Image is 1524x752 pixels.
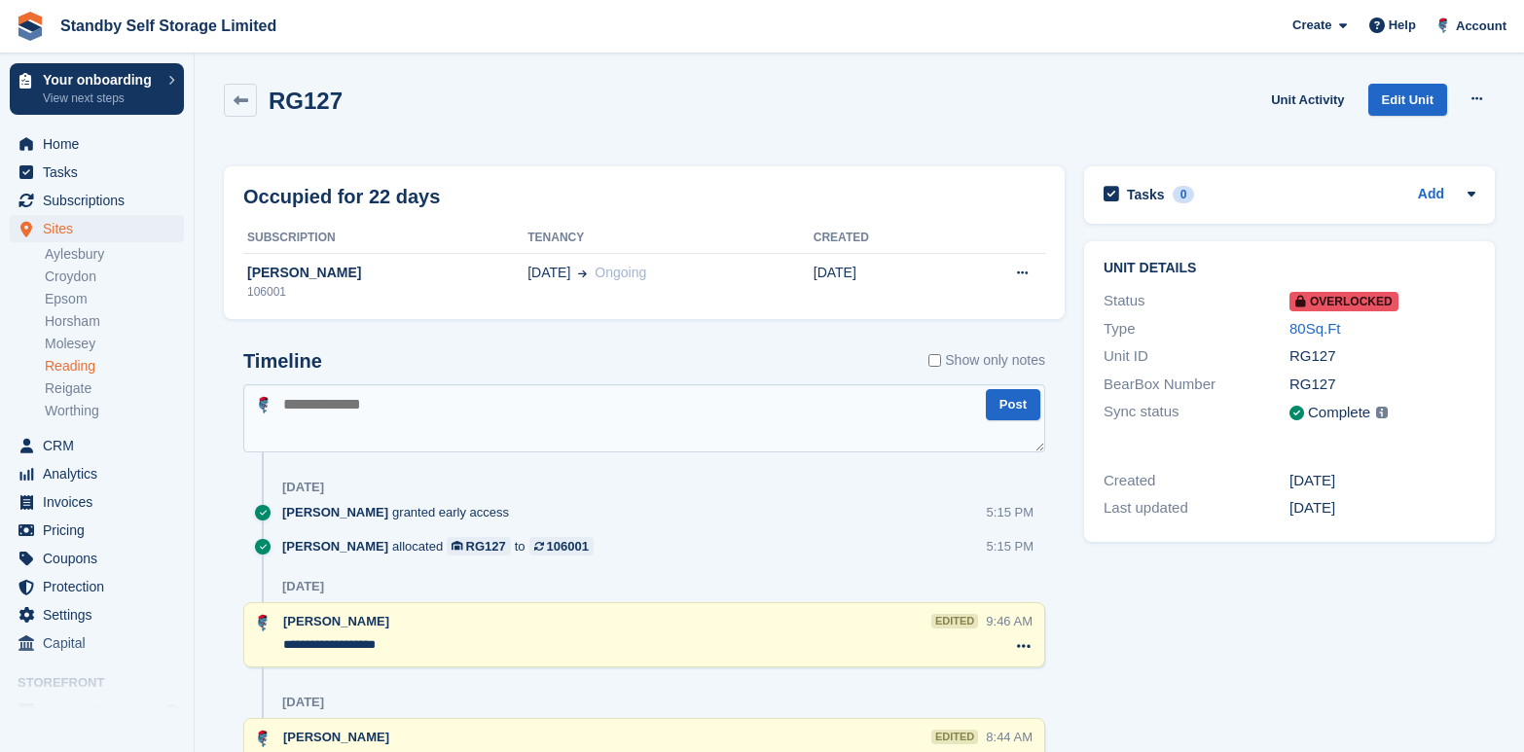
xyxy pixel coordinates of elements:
input: Show only notes [928,350,941,371]
span: Invoices [43,488,160,516]
div: 0 [1173,186,1195,203]
div: allocated to [282,537,603,555]
span: Account [1456,17,1506,36]
span: Home [43,130,160,158]
a: menu [10,573,184,600]
span: CRM [43,432,160,459]
span: Settings [43,601,160,628]
a: RG127 [447,537,511,555]
a: menu [10,215,184,242]
a: Preview store [161,699,184,723]
th: Tenancy [527,223,814,254]
span: Pricing [43,517,160,544]
span: Storefront [18,673,194,693]
div: RG127 [1289,345,1475,368]
div: RG127 [466,537,506,555]
a: menu [10,488,184,516]
a: menu [10,629,184,657]
div: [DATE] [282,695,324,710]
h2: Occupied for 22 days [243,182,440,211]
a: menu [10,517,184,544]
span: Tasks [43,159,160,186]
span: [PERSON_NAME] [283,730,389,744]
a: Epsom [45,290,184,308]
div: [DATE] [282,579,324,594]
a: Horsham [45,312,184,331]
div: RG127 [1289,374,1475,396]
div: 8:44 AM [986,728,1033,746]
a: Croydon [45,268,184,286]
div: [DATE] [1289,470,1475,492]
div: edited [931,730,978,744]
a: Edit Unit [1368,84,1447,116]
img: stora-icon-8386f47178a22dfd0bd8f6a31ec36ba5ce8667c1dd55bd0f319d3a0aa187defe.svg [16,12,45,41]
label: Show only notes [928,350,1045,371]
a: Standby Self Storage Limited [53,10,284,42]
div: granted early access [282,503,519,521]
span: Protection [43,573,160,600]
a: Reading [45,357,184,376]
img: icon-info-grey-7440780725fd019a000dd9b08b2336e03edf1995a4989e88bcd33f0948082b44.svg [1376,407,1388,418]
div: Last updated [1104,497,1289,519]
div: 106001 [243,283,527,301]
img: Glenn Fisher [252,728,273,749]
div: 5:15 PM [987,503,1034,521]
button: Post [986,389,1040,421]
a: Molesey [45,335,184,353]
h2: Unit details [1104,261,1475,276]
a: menu [10,432,184,459]
h2: Timeline [243,350,322,373]
a: Worthing [45,402,184,420]
span: [PERSON_NAME] [282,537,388,555]
img: Glenn Fisher [252,612,273,633]
span: Overlocked [1289,292,1398,311]
div: 5:15 PM [987,537,1034,555]
a: menu [10,545,184,572]
div: Created [1104,470,1289,492]
span: Capital [43,629,160,657]
th: Subscription [243,223,527,254]
a: menu [10,460,184,487]
p: View next steps [43,90,159,107]
span: Ongoing [595,265,646,280]
th: Created [814,223,947,254]
div: Complete [1308,402,1370,424]
span: [PERSON_NAME] [283,614,389,628]
img: Glenn Fisher [1433,16,1453,35]
span: [PERSON_NAME] [282,503,388,521]
a: Unit Activity [1263,84,1352,116]
a: Reigate [45,379,184,398]
a: 106001 [529,537,594,555]
div: [DATE] [1289,497,1475,519]
h2: Tasks [1127,186,1165,203]
img: Glenn Fisher [253,394,274,415]
span: Create [1292,16,1331,35]
div: Sync status [1104,401,1289,425]
span: [DATE] [527,263,570,283]
a: menu [10,698,184,725]
span: Subscriptions [43,187,160,214]
div: 9:46 AM [986,612,1033,630]
a: menu [10,601,184,628]
span: Booking Portal [43,698,160,725]
span: Sites [43,215,160,242]
p: Your onboarding [43,73,159,87]
a: 80Sq.Ft [1289,320,1341,337]
a: menu [10,187,184,214]
div: Type [1104,318,1289,340]
div: [PERSON_NAME] [243,263,527,283]
td: [DATE] [814,253,947,311]
div: Unit ID [1104,345,1289,368]
a: menu [10,159,184,186]
a: Aylesbury [45,245,184,264]
span: Analytics [43,460,160,487]
div: BearBox Number [1104,374,1289,396]
span: Coupons [43,545,160,572]
a: Your onboarding View next steps [10,63,184,115]
div: [DATE] [282,480,324,495]
span: Help [1389,16,1416,35]
div: edited [931,614,978,628]
a: menu [10,130,184,158]
div: 106001 [547,537,589,555]
a: Add [1418,184,1444,206]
